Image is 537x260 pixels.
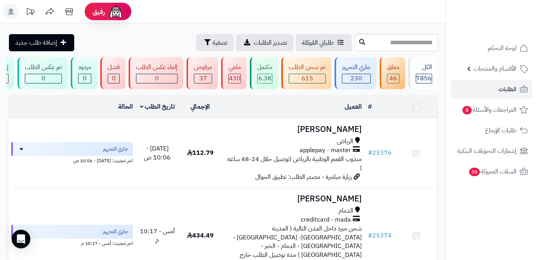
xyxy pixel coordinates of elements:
span: applepay - master [300,146,351,155]
span: مندوب القمم الوطنية بالرياض (توصيل خلال 24-48 ساعه ) [227,154,362,173]
span: creditcard - mada [301,215,351,224]
div: مردود [78,63,91,72]
span: تصدير الطلبات [254,38,287,47]
a: فشل 0 [99,57,127,89]
a: تصدير الطلبات [236,34,293,51]
a: مردود 0 [69,57,99,89]
h3: [PERSON_NAME] [225,194,362,203]
a: الإجمالي [190,102,210,111]
span: تصفية [213,38,227,47]
span: 112.79 [187,148,214,158]
a: إشعارات التحويلات البنكية [451,142,532,160]
span: المراجعات والأسئلة [462,104,516,115]
span: 37 [199,74,207,83]
a: معلق 46 [378,57,407,89]
div: إلغاء عكس الطلب [136,63,178,72]
img: logo-2.png [484,15,530,31]
a: السلات المتروكة36 [451,162,532,181]
span: الطلبات [499,84,516,95]
div: مرفوض [194,63,212,72]
span: إضافة طلب جديد [15,38,57,47]
div: 46 [387,74,399,83]
span: جاري التجهيز [103,145,128,153]
span: 434.49 [187,231,214,240]
span: طلباتي المُوكلة [302,38,334,47]
div: فشل [108,63,120,72]
span: 0 [83,74,87,83]
div: 37 [194,74,212,83]
div: 0 [136,74,177,83]
div: تم عكس الطلب [25,63,62,72]
a: تحديثات المنصة [21,4,40,21]
a: #25374 [368,231,392,240]
a: إضافة طلب جديد [9,34,74,51]
div: Open Intercom Messenger [12,230,30,248]
span: رفيق [92,7,105,16]
div: معلق [387,63,399,72]
span: # [368,231,372,240]
span: طلبات الإرجاع [485,125,516,136]
a: طلباتي المُوكلة [296,34,352,51]
span: لوحة التحكم [488,43,516,54]
span: 7856 [416,74,432,83]
span: 430 [229,74,241,83]
span: زيارة مباشرة - مصدر الطلب: تطبيق الجوال [255,172,352,182]
h3: [PERSON_NAME] [225,125,362,134]
a: المراجعات والأسئلة8 [451,101,532,119]
span: # [368,148,372,158]
span: 6.3K [258,74,272,83]
span: جاري التجهيز [103,228,128,236]
span: [DATE] - 10:06 ص [144,144,171,162]
div: 6312 [258,74,272,83]
a: إلغاء عكس الطلب 0 [127,57,185,89]
a: العميل [345,102,362,111]
a: الكل7856 [407,57,439,89]
a: ملغي 430 [220,57,248,89]
div: 230 [342,74,370,83]
a: مكتمل 6.3K [248,57,280,89]
div: مكتمل [257,63,272,72]
button: تصفية [196,34,234,51]
div: 0 [25,74,61,83]
span: إشعارات التحويلات البنكية [457,146,516,156]
a: مرفوض 37 [185,57,220,89]
span: 0 [112,74,116,83]
span: 615 [302,74,313,83]
a: تاريخ الطلب [140,102,175,111]
img: ai-face.png [108,4,124,19]
a: جاري التجهيز 230 [333,57,378,89]
div: ملغي [228,63,241,72]
a: تم شحن الطلب 615 [280,57,333,89]
a: تم عكس الطلب 0 [16,57,69,89]
span: 8 [462,106,472,114]
span: 230 [350,74,362,83]
span: أمس - 10:17 م [140,227,175,245]
div: 615 [289,74,325,83]
div: 0 [78,74,91,83]
span: 46 [389,74,397,83]
div: 0 [108,74,119,83]
a: # [368,102,372,111]
span: الرياض [337,137,353,146]
div: الكل [416,63,432,72]
a: لوحة التحكم [451,39,532,57]
div: جاري التجهيز [342,63,371,72]
a: #25376 [368,148,392,158]
div: اخر تحديث: [DATE] - 10:06 ص [11,156,133,164]
a: الطلبات [451,80,532,99]
span: 36 [469,167,480,176]
a: طلبات الإرجاع [451,121,532,140]
span: الأقسام والمنتجات [474,63,516,74]
span: السلات المتروكة [468,166,516,177]
span: 0 [155,74,159,83]
div: اخر تحديث: أمس - 10:17 م [11,239,133,247]
span: 0 [42,74,45,83]
div: تم شحن الطلب [289,63,326,72]
span: الدمام [338,206,353,215]
a: الحالة [118,102,133,111]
